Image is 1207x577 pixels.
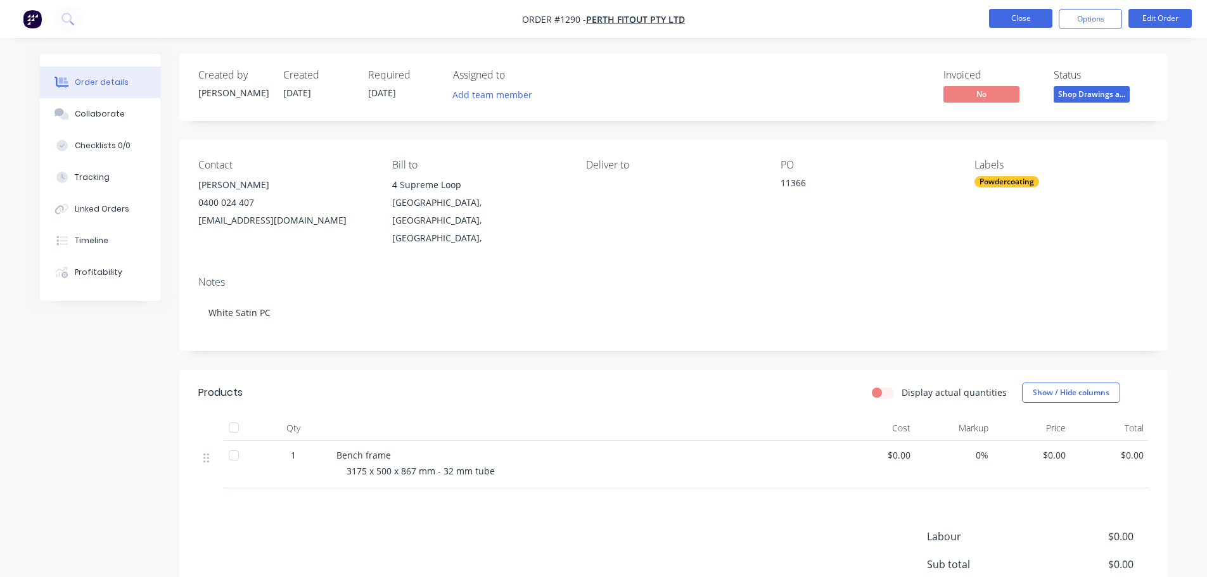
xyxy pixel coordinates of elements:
[40,162,160,193] button: Tracking
[392,176,566,247] div: 4 Supreme Loop[GEOGRAPHIC_DATA], [GEOGRAPHIC_DATA], [GEOGRAPHIC_DATA],
[75,108,125,120] div: Collaborate
[522,13,586,25] span: Order #1290 -
[336,449,391,461] span: Bench frame
[198,276,1149,288] div: Notes
[1071,415,1149,441] div: Total
[974,176,1039,187] div: Powdercoating
[1128,9,1192,28] button: Edit Order
[75,140,131,151] div: Checklists 0/0
[40,130,160,162] button: Checklists 0/0
[40,225,160,257] button: Timeline
[1054,86,1130,102] span: Shop Drawings a...
[75,172,110,183] div: Tracking
[943,86,1019,102] span: No
[392,194,566,247] div: [GEOGRAPHIC_DATA], [GEOGRAPHIC_DATA], [GEOGRAPHIC_DATA],
[1059,9,1122,29] button: Options
[1076,448,1144,462] span: $0.00
[453,69,580,81] div: Assigned to
[993,415,1071,441] div: Price
[989,9,1052,28] button: Close
[198,176,372,194] div: [PERSON_NAME]
[347,465,495,477] span: 3175 x 500 x 867 mm - 32 mm tube
[916,415,993,441] div: Markup
[283,87,311,99] span: [DATE]
[255,415,331,441] div: Qty
[1039,529,1133,544] span: $0.00
[40,67,160,98] button: Order details
[838,415,916,441] div: Cost
[198,212,372,229] div: [EMAIL_ADDRESS][DOMAIN_NAME]
[927,529,1040,544] span: Labour
[198,69,268,81] div: Created by
[902,386,1007,399] label: Display actual quantities
[586,13,685,25] a: Perth Fitout PTY LTD
[198,176,372,229] div: [PERSON_NAME]0400 024 407[EMAIL_ADDRESS][DOMAIN_NAME]
[392,176,566,194] div: 4 Supreme Loop
[445,86,539,103] button: Add team member
[40,193,160,225] button: Linked Orders
[75,235,108,246] div: Timeline
[999,448,1066,462] span: $0.00
[198,159,372,171] div: Contact
[40,257,160,288] button: Profitability
[974,159,1148,171] div: Labels
[283,69,353,81] div: Created
[75,267,122,278] div: Profitability
[75,77,129,88] div: Order details
[198,194,372,212] div: 0400 024 407
[781,176,939,194] div: 11366
[781,159,954,171] div: PO
[1039,557,1133,572] span: $0.00
[927,557,1040,572] span: Sub total
[291,448,296,462] span: 1
[586,159,760,171] div: Deliver to
[23,10,42,29] img: Factory
[943,69,1038,81] div: Invoiced
[843,448,911,462] span: $0.00
[198,293,1149,332] div: White Satin PC
[198,385,243,400] div: Products
[198,86,268,99] div: [PERSON_NAME]
[453,86,539,103] button: Add team member
[368,69,438,81] div: Required
[1022,383,1120,403] button: Show / Hide columns
[368,87,396,99] span: [DATE]
[75,203,129,215] div: Linked Orders
[1054,86,1130,105] button: Shop Drawings a...
[1054,69,1149,81] div: Status
[40,98,160,130] button: Collaborate
[392,159,566,171] div: Bill to
[921,448,988,462] span: 0%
